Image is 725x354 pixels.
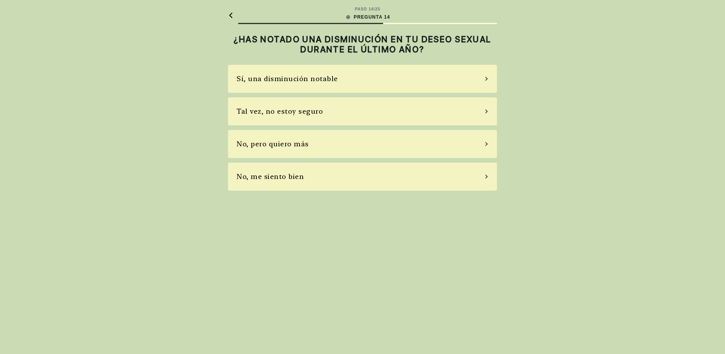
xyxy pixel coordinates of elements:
div: No, me siento bien [237,171,304,182]
h2: ¿HAS NOTADO UNA DISMINUCIÓN EN TU DESEO SEXUAL DURANTE EL ÚLTIMO AÑO? [228,34,497,55]
div: Tal vez, no estoy seguro [237,106,323,116]
div: Sí, una disminución notable [237,73,338,84]
div: PASO 14 / 25 [355,6,380,12]
div: PREGUNTA 14 [345,14,390,21]
div: No, pero quiero más [237,139,309,149]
